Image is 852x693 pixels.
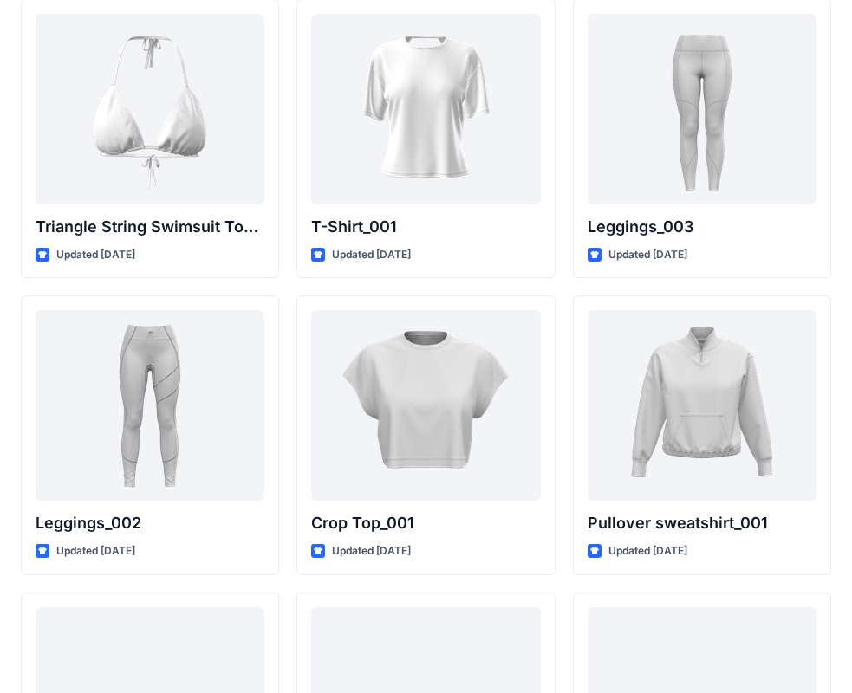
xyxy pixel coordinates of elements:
a: Leggings_002 [36,310,264,501]
a: T-Shirt_001 [311,14,540,204]
a: Pullover sweatshirt_001 [588,310,816,501]
p: Updated [DATE] [56,246,135,264]
p: Updated [DATE] [608,246,687,264]
p: Updated [DATE] [608,542,687,560]
p: Triangle String Swimsuit Top_001 [36,215,264,239]
a: Triangle String Swimsuit Top_001 [36,14,264,204]
a: Leggings_003 [588,14,816,204]
p: Updated [DATE] [56,542,135,560]
p: Pullover sweatshirt_001 [588,511,816,535]
p: Leggings_002 [36,511,264,535]
p: Updated [DATE] [332,246,411,264]
p: T-Shirt_001 [311,215,540,239]
p: Updated [DATE] [332,542,411,560]
a: Crop Top_001 [311,310,540,501]
p: Crop Top_001 [311,511,540,535]
p: Leggings_003 [588,215,816,239]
